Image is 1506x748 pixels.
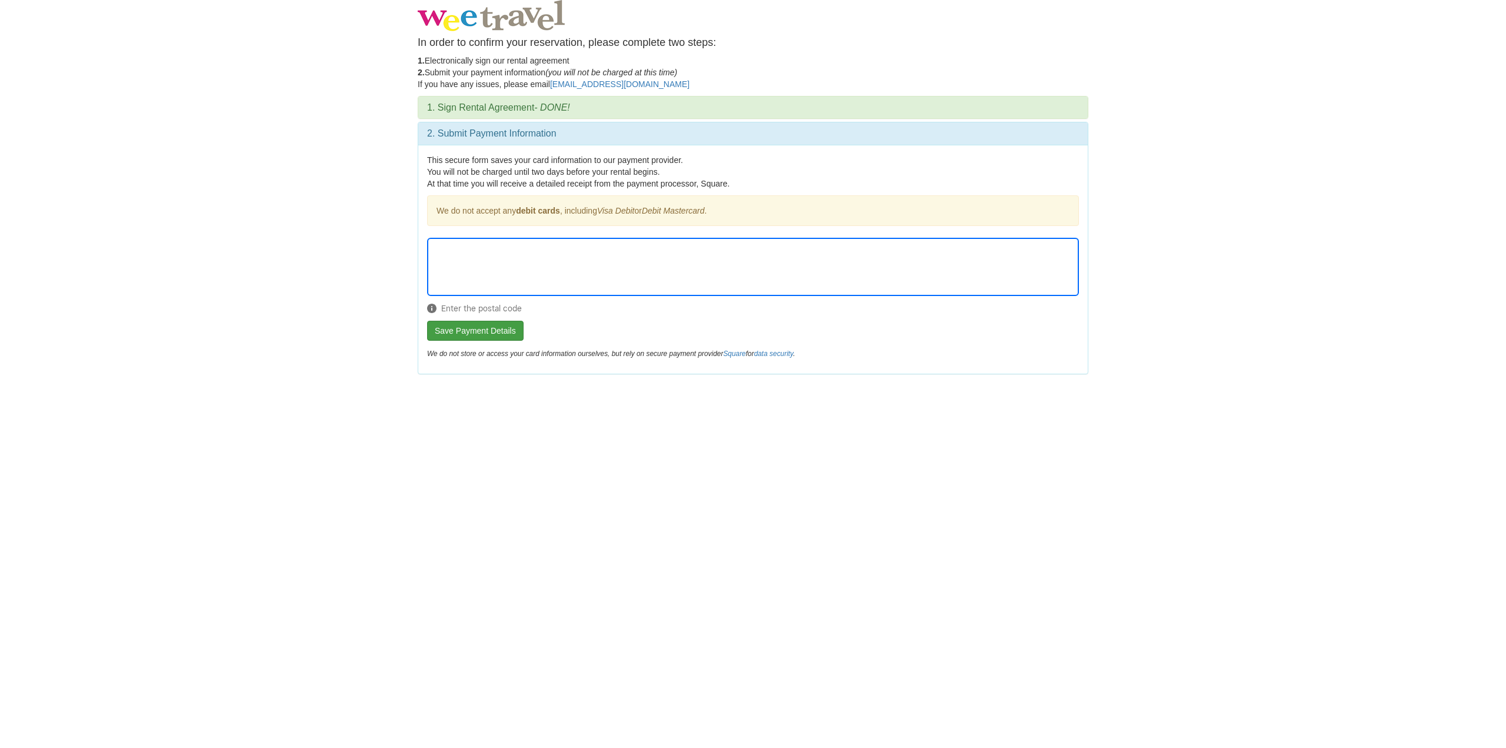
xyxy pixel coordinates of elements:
[418,68,425,77] strong: 2.
[418,56,425,65] strong: 1.
[545,68,677,77] em: (you will not be charged at this time)
[427,102,1079,113] h3: 1. Sign Rental Agreement
[597,206,635,215] em: Visa Debit
[428,238,1078,295] iframe: Secure Credit Card Form
[418,37,1088,49] h4: In order to confirm your reservation, please complete two steps:
[427,302,1079,314] span: Enter the postal code
[427,321,524,341] button: Save Payment Details
[418,55,1088,90] p: Electronically sign our rental agreement Submit your payment information If you have any issues, ...
[427,195,1079,226] div: We do not accept any , including or .
[427,128,1079,139] h3: 2. Submit Payment Information
[550,79,689,89] a: [EMAIL_ADDRESS][DOMAIN_NAME]
[534,102,569,112] em: - DONE!
[642,206,705,215] em: Debit Mastercard
[427,350,795,358] em: We do not store or access your card information ourselves, but rely on secure payment provider for .
[754,350,794,358] a: data security
[723,350,745,358] a: Square
[427,154,1079,190] p: This secure form saves your card information to our payment provider. You will not be charged unt...
[516,206,560,215] strong: debit cards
